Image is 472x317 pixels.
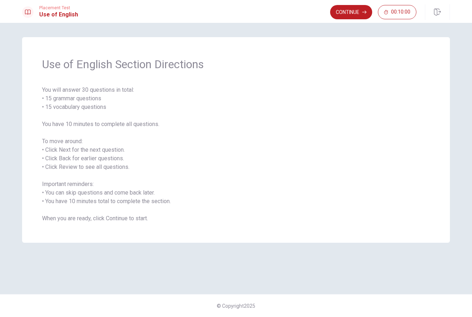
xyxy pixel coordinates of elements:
span: 00:10:00 [391,9,410,15]
h1: Use of English [39,10,78,19]
span: You will answer 30 questions in total: • 15 grammar questions • 15 vocabulary questions You have ... [42,86,430,223]
span: Placement Test [39,5,78,10]
button: 00:10:00 [378,5,416,19]
button: Continue [330,5,372,19]
span: Use of English Section Directions [42,57,430,71]
span: © Copyright 2025 [217,303,255,309]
